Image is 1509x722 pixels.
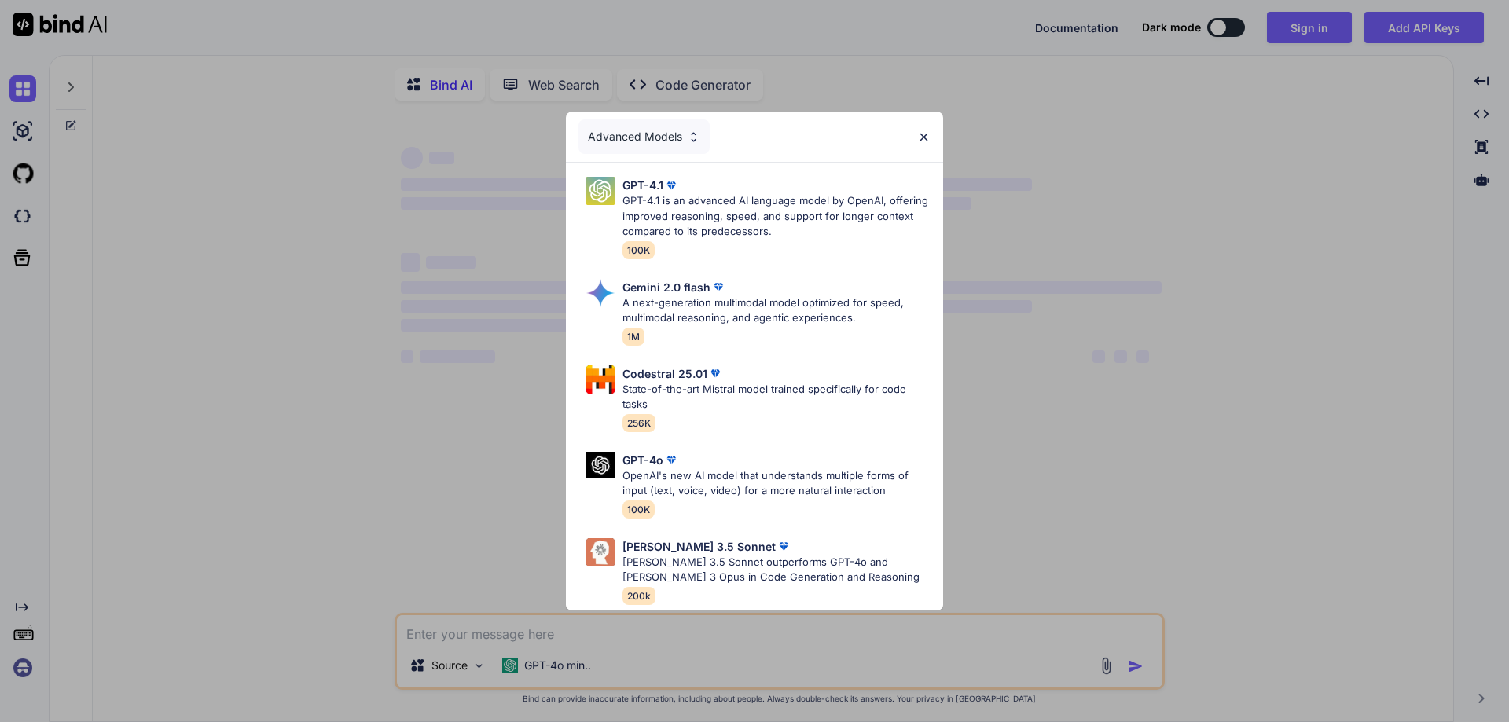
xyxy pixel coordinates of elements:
img: Pick Models [586,365,615,394]
div: Advanced Models [578,119,710,154]
img: close [917,130,931,144]
img: premium [707,365,723,381]
p: GPT-4.1 is an advanced AI language model by OpenAI, offering improved reasoning, speed, and suppo... [622,193,931,240]
p: A next-generation multimodal model optimized for speed, multimodal reasoning, and agentic experie... [622,295,931,326]
p: [PERSON_NAME] 3.5 Sonnet outperforms GPT-4o and [PERSON_NAME] 3 Opus in Code Generation and Reaso... [622,555,931,585]
p: [PERSON_NAME] 3.5 Sonnet [622,538,776,555]
img: premium [710,279,726,295]
p: Codestral 25.01 [622,365,707,382]
img: Pick Models [586,452,615,479]
span: 1M [622,328,644,346]
span: 100K [622,500,655,519]
span: 100K [622,241,655,259]
span: 200k [622,587,655,605]
span: 256K [622,414,655,432]
p: OpenAI's new AI model that understands multiple forms of input (text, voice, video) for a more na... [622,468,931,499]
p: GPT-4o [622,452,663,468]
img: Pick Models [586,279,615,307]
p: Gemini 2.0 flash [622,279,710,295]
img: Pick Models [586,177,615,205]
img: premium [776,538,791,554]
img: Pick Models [586,538,615,566]
img: premium [663,452,679,467]
img: premium [663,178,679,193]
p: GPT-4.1 [622,177,663,193]
p: State-of-the-art Mistral model trained specifically for code tasks [622,382,931,412]
img: Pick Models [687,130,700,144]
